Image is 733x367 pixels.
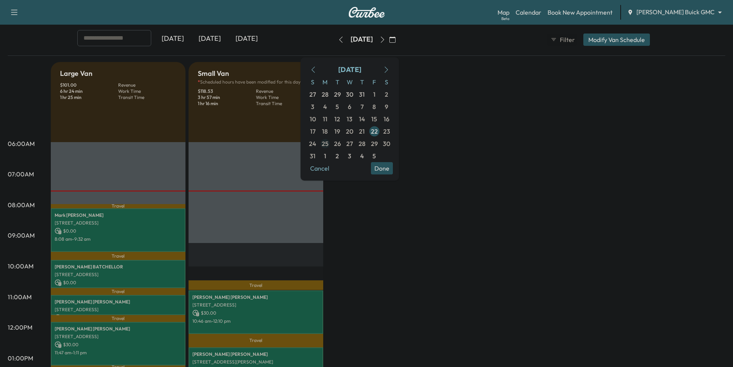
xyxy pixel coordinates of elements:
div: [DATE] [191,30,228,48]
p: Revenue [256,88,314,94]
p: 3 hr 57 min [198,94,256,101]
span: 18 [322,127,328,136]
p: 09:00AM [8,231,35,240]
span: 1 [373,90,376,99]
p: 10:00AM [8,261,33,271]
p: 1 hr 16 min [198,101,256,107]
span: 5 [372,151,376,161]
span: 6 [348,102,351,111]
span: 10 [310,114,316,124]
span: 15 [371,114,377,124]
span: 3 [311,102,314,111]
p: 01:00PM [8,354,33,363]
p: [PERSON_NAME] [PERSON_NAME] [55,299,182,305]
a: Book New Appointment [548,8,613,17]
button: Cancel [307,162,333,174]
button: Done [371,162,393,174]
p: [STREET_ADDRESS] [55,220,182,226]
span: T [356,76,368,88]
span: 22 [371,127,378,136]
span: S [307,76,319,88]
p: Work Time [118,88,176,94]
span: 27 [309,90,316,99]
span: 24 [309,139,316,148]
p: [STREET_ADDRESS] [55,307,182,313]
p: 11:00AM [8,292,32,302]
span: 4 [323,102,327,111]
p: 1 hr 25 min [60,94,118,101]
span: W [344,76,356,88]
span: 2 [385,90,388,99]
p: Travel [189,334,323,347]
div: Beta [501,16,509,22]
p: 11:47 am - 1:11 pm [55,350,182,356]
span: 14 [359,114,365,124]
button: Filter [547,34,577,46]
p: $ 30.00 [55,314,182,321]
h5: Large Van [60,68,92,79]
p: Travel [189,280,323,290]
img: Curbee Logo [348,7,385,18]
p: Work Time [256,94,314,101]
span: 27 [346,139,353,148]
h5: Small Van [198,68,229,79]
p: [PERSON_NAME] [PERSON_NAME] [192,351,319,357]
span: 31 [310,151,316,161]
p: $ 30.00 [192,310,319,317]
p: Transit Time [256,101,314,107]
span: 7 [361,102,364,111]
p: $ 118.53 [198,88,256,94]
p: Scheduled hours have been modified for this day [198,79,314,85]
p: 8:08 am - 9:32 am [55,236,182,242]
span: 29 [371,139,378,148]
p: Transit Time [118,94,176,101]
span: 19 [334,127,340,136]
span: 12 [334,114,340,124]
p: [PERSON_NAME] [PERSON_NAME] [192,294,319,300]
span: T [331,76,344,88]
p: 08:00AM [8,200,35,209]
p: [STREET_ADDRESS][PERSON_NAME] [192,359,319,365]
span: 16 [384,114,389,124]
span: 28 [322,90,329,99]
span: 17 [310,127,316,136]
span: 4 [360,151,364,161]
div: [DATE] [351,35,373,44]
p: 10:46 am - 12:10 pm [192,318,319,324]
p: 12:00PM [8,323,32,332]
button: Modify Van Schedule [583,34,650,46]
span: 25 [322,139,329,148]
p: $ 101.00 [60,82,118,88]
p: Travel [51,288,185,295]
div: [DATE] [228,30,265,48]
p: 6 hr 24 min [60,88,118,94]
p: [STREET_ADDRESS] [55,271,182,278]
span: 5 [336,102,339,111]
p: Travel [51,252,185,260]
p: Mark [PERSON_NAME] [55,212,182,218]
span: 28 [359,139,366,148]
p: [STREET_ADDRESS] [55,333,182,340]
span: 9 [385,102,388,111]
p: $ 0.00 [55,228,182,235]
span: [PERSON_NAME] Buick GMC [636,8,715,17]
span: 1 [324,151,326,161]
span: 23 [383,127,390,136]
span: 21 [359,127,365,136]
span: Filter [560,35,574,44]
p: $ 0.00 [55,279,182,286]
p: Revenue [118,82,176,88]
p: [STREET_ADDRESS] [192,302,319,308]
span: 30 [383,139,390,148]
span: 13 [347,114,352,124]
span: 30 [346,90,353,99]
span: 20 [346,127,353,136]
span: 3 [348,151,351,161]
p: [PERSON_NAME] BATCHELLOR [55,264,182,270]
a: MapBeta [498,8,509,17]
p: 06:00AM [8,139,35,148]
a: Calendar [516,8,541,17]
p: 07:00AM [8,169,34,179]
span: 11 [323,114,327,124]
p: Travel [51,315,185,322]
